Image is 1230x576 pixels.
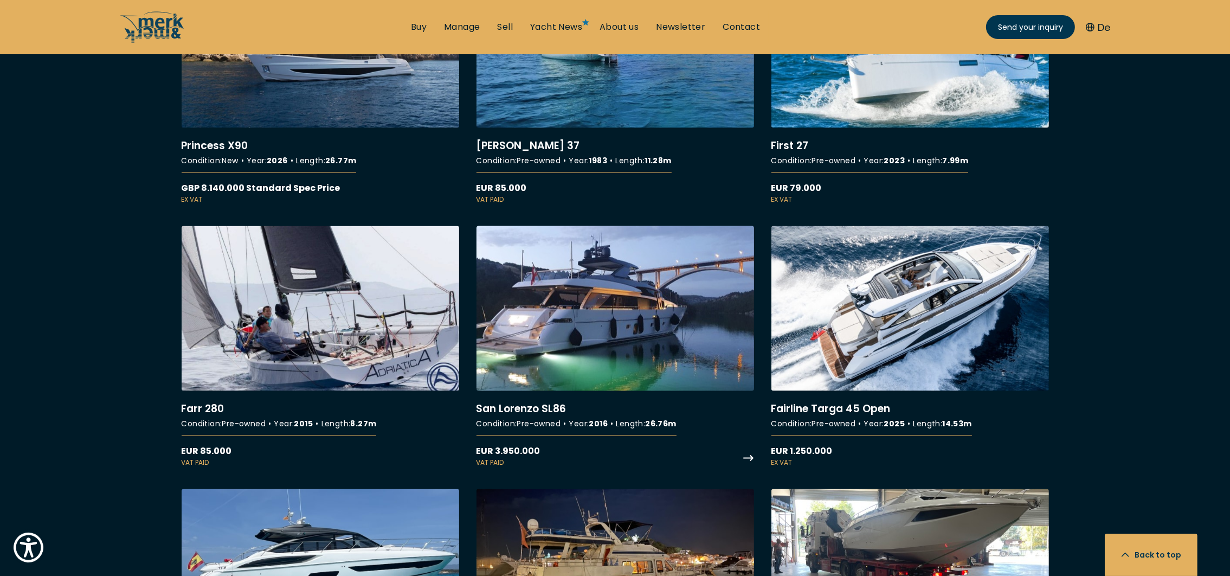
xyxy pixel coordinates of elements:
[411,21,427,33] a: Buy
[998,22,1063,33] span: Send your inquiry
[530,21,582,33] a: Yacht News
[120,34,185,47] a: /
[1086,20,1110,35] button: De
[723,21,760,33] a: Contact
[656,21,705,33] a: Newsletter
[497,21,513,33] a: Sell
[1105,534,1197,576] button: Back to top
[476,226,754,468] a: More details about
[986,15,1075,39] a: Send your inquiry
[182,226,459,468] a: More details about
[11,530,46,565] button: Show Accessibility Preferences
[444,21,480,33] a: Manage
[600,21,639,33] a: About us
[771,226,1049,468] a: More details about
